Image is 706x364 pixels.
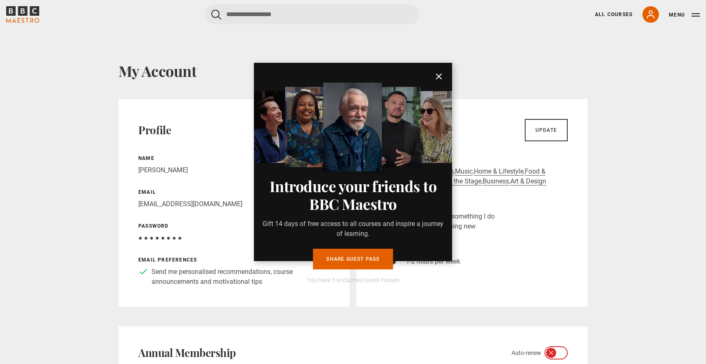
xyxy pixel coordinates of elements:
[406,155,568,163] p: Topics
[118,62,588,79] h1: My Account
[152,267,330,287] p: Send me personalised recommendations, course announcements and motivational tips
[483,177,509,186] a: Business
[261,219,445,239] p: Gift 14 days of free access to all courses and inspire a journey of learning.
[261,177,445,212] h3: Introduce your friends to BBC Maestro
[138,165,330,175] p: [PERSON_NAME]
[138,124,171,137] h2: Profile
[261,276,445,285] p: You have 3 unclaimed Guest Passes
[6,6,39,23] svg: BBC Maestro
[510,177,546,186] a: Art & Design
[138,256,330,264] p: Email preferences
[406,167,568,186] p: , , , , , , ,
[455,167,473,176] a: Music
[525,119,568,141] a: Update
[211,10,221,20] button: Submit the search query
[138,188,330,196] p: Email
[138,222,330,230] p: Password
[138,199,330,209] p: [EMAIL_ADDRESS][DOMAIN_NAME]
[313,249,393,269] a: Share guest pass
[474,167,524,176] a: Home & Lifestyle
[669,11,700,19] button: Toggle navigation
[138,234,182,242] span: ● ● ● ● ● ● ● ●
[595,11,633,18] a: All Courses
[512,349,541,357] span: Auto-renew
[205,5,419,24] input: Search
[138,155,330,162] p: Name
[138,346,236,359] h2: Annual Membership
